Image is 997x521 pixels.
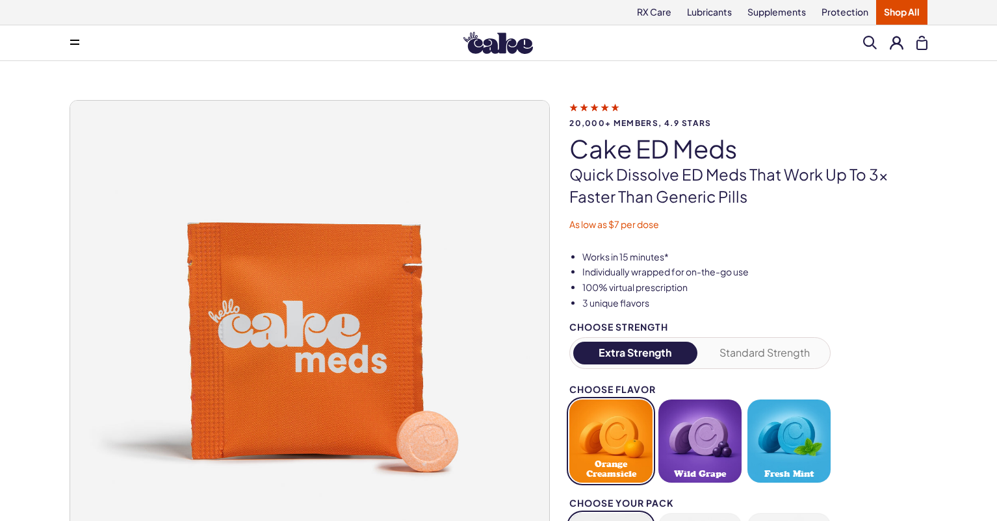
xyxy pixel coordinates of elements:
button: Extra Strength [573,342,697,364]
p: Quick dissolve ED Meds that work up to 3x faster than generic pills [569,164,927,207]
p: As low as $7 per dose [569,218,927,231]
span: Orange Creamsicle [573,459,649,479]
span: 20,000+ members, 4.9 stars [569,119,927,127]
img: Hello Cake [463,32,533,54]
span: Wild Grape [674,469,726,479]
a: 20,000+ members, 4.9 stars [569,101,927,127]
div: Choose your pack [569,498,831,508]
li: Works in 15 minutes* [582,251,927,264]
li: 3 unique flavors [582,297,927,310]
li: Individually wrapped for on-the-go use [582,266,927,279]
button: Standard Strength [703,342,827,364]
li: 100% virtual prescription [582,281,927,294]
span: Fresh Mint [764,469,814,479]
h1: Cake ED Meds [569,135,927,162]
div: Choose Strength [569,322,831,332]
div: Choose Flavor [569,385,831,394]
